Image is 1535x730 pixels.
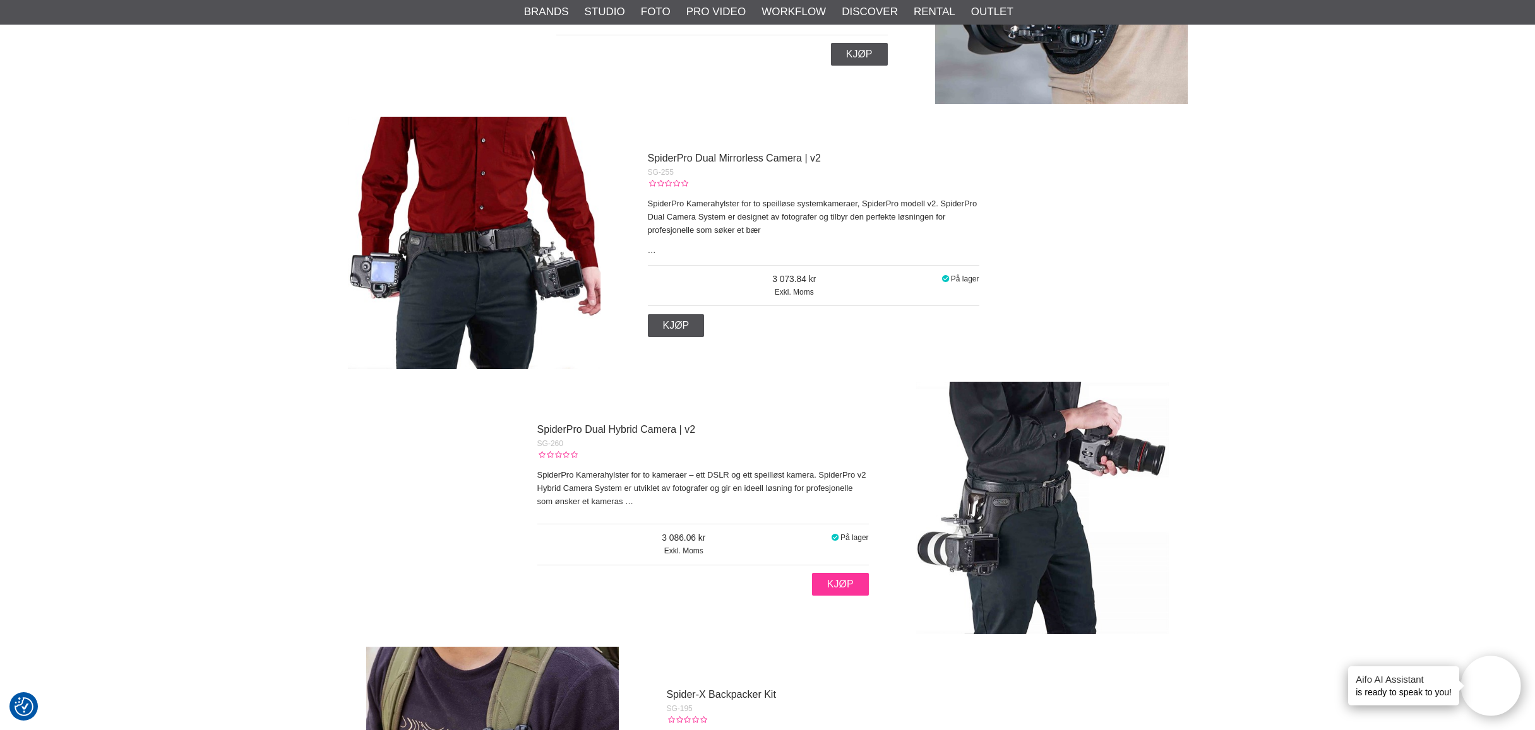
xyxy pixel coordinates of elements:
img: Revisit consent button [15,697,33,716]
span: SG-195 [666,704,692,713]
a: … [648,245,656,255]
div: is ready to speak to you! [1348,666,1459,705]
span: På lager [951,274,979,283]
span: Exkl. Moms [537,545,831,556]
p: SpiderPro Kamerahylster for to speilløse systemkameraer, SpiderPro modell v2. SpiderPro Dual Came... [648,197,979,237]
img: SpiderPro Dual Mirrorless Camera | v2 [348,117,600,369]
a: Pro Video [686,4,746,20]
div: Kundevurdering: 0 [648,178,688,189]
a: Foto [641,4,671,20]
i: På lager [830,533,840,542]
a: SpiderPro Dual Hybrid Camera | v2 [537,424,695,435]
a: Discover [842,4,898,20]
span: SG-260 [537,439,563,448]
span: Exkl. Moms [648,286,941,298]
span: 3 086.06 [537,532,831,545]
a: Brands [524,4,569,20]
span: SG-255 [648,168,674,177]
button: Samtykkepreferanser [15,695,33,718]
i: På lager [941,274,951,283]
p: SpiderPro Kamerahylster for to kameraer – ett DSLR og ett speilløst kamera. SpiderPro v2 Hybrid C... [537,469,869,508]
a: SpiderPro Dual Mirrorless Camera | v2 [648,153,821,163]
a: … [625,497,633,506]
span: 3 073.84 [648,273,941,286]
a: Workflow [762,4,826,20]
div: Kundevurdering: 0 [537,449,578,461]
h4: Aifo AI Assistant [1356,673,1452,686]
a: Rental [914,4,955,20]
span: På lager [840,533,869,542]
a: Spider-X Backpacker Kit [666,689,775,700]
a: Studio [585,4,625,20]
a: Kjøp [831,43,888,66]
div: Kundevurdering: 0 [666,714,707,726]
a: Kjøp [648,314,705,337]
img: SpiderPro Dual Hybrid Camera | v2 [916,382,1169,634]
a: Kjøp [812,573,869,596]
a: Outlet [971,4,1013,20]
